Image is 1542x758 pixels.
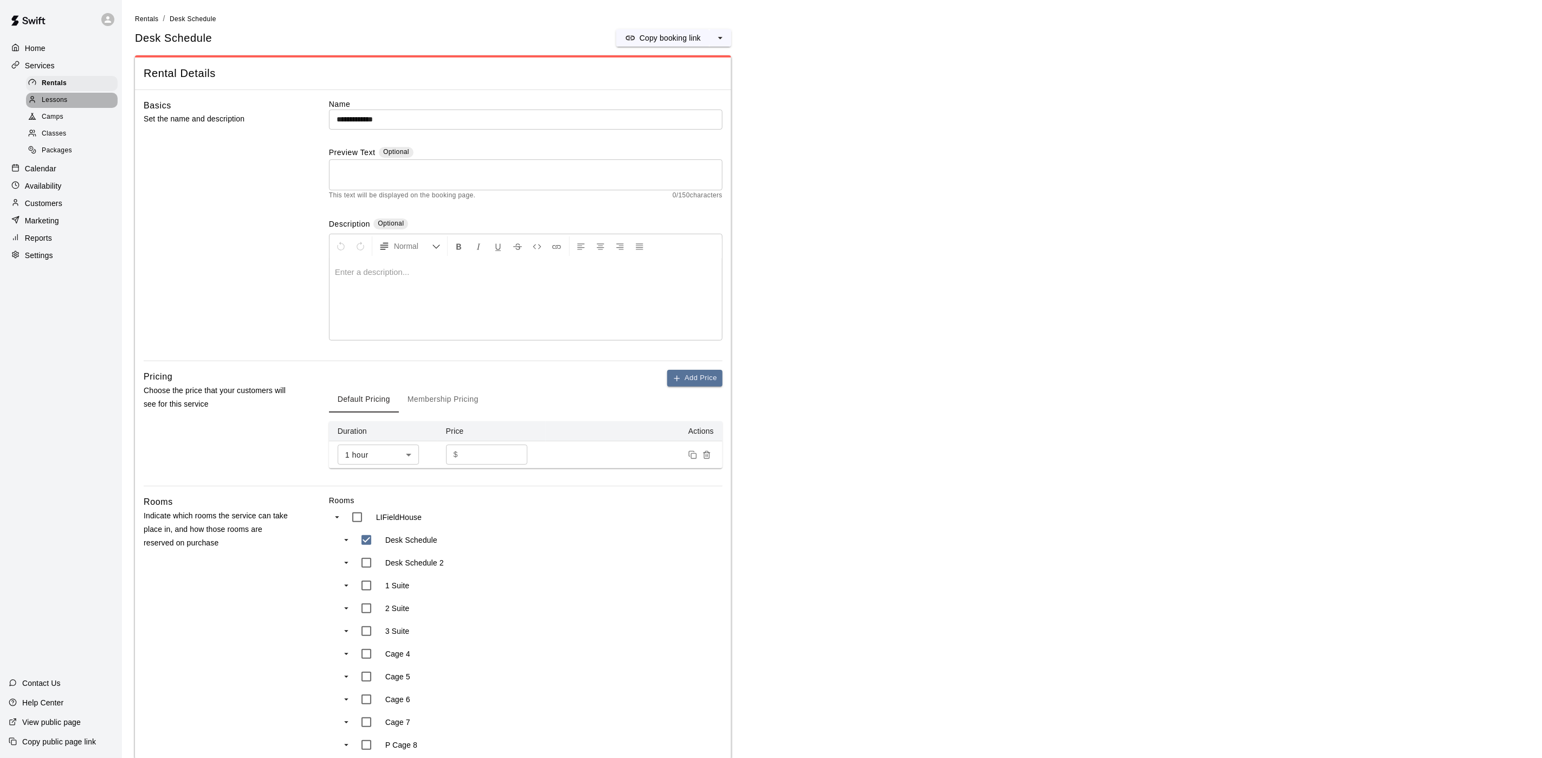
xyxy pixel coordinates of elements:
p: $ [454,449,458,460]
button: Format Italics [469,236,488,256]
a: Marketing [9,213,113,229]
a: Home [9,40,113,56]
div: Camps [26,110,118,125]
a: Availability [9,178,113,194]
p: Cage 4 [385,648,410,659]
th: Duration [329,421,437,441]
a: Settings [9,247,113,264]
a: Classes [26,126,122,143]
label: Description [329,219,370,231]
span: 0 / 150 characters [673,190,722,201]
button: Format Bold [450,236,468,256]
div: Rentals [26,76,118,91]
p: Customers [25,198,62,209]
p: Cage 5 [385,671,410,682]
p: Desk Schedule [385,535,437,545]
label: Name [329,99,722,110]
div: Classes [26,126,118,142]
p: Copy booking link [640,33,701,43]
a: Rentals [135,14,159,23]
button: Redo [351,236,370,256]
p: Marketing [25,215,59,226]
p: Settings [25,250,53,261]
button: Insert Link [547,236,566,256]
div: 1 hour [338,445,419,465]
button: Add Price [667,370,722,387]
span: Camps [42,112,63,123]
button: Format Underline [489,236,507,256]
a: Camps [26,109,122,126]
span: Normal [394,241,432,252]
p: View public page [22,717,81,728]
p: Choose the price that your customers will see for this service [144,384,294,411]
label: Preview Text [329,147,376,159]
p: Contact Us [22,678,61,689]
a: Packages [26,143,122,159]
button: Insert Code [528,236,546,256]
span: Rentals [135,15,159,23]
h5: Desk Schedule [135,31,212,46]
button: Undo [332,236,350,256]
button: Remove price [700,448,714,462]
p: 2 Suite [385,603,410,614]
p: Indicate which rooms the service can take place in, and how those rooms are reserved on purchase [144,509,294,550]
p: LIFieldHouse [376,512,422,523]
span: Optional [378,220,404,227]
a: Services [9,57,113,74]
a: Lessons [26,92,122,108]
p: Availability [25,181,62,191]
p: Services [25,60,55,71]
span: Rentals [42,78,67,89]
span: This text will be displayed on the booking page. [329,190,476,201]
div: Lessons [26,93,118,108]
span: Lessons [42,95,68,106]
div: Packages [26,143,118,158]
p: Calendar [25,163,56,174]
a: Rentals [26,75,122,92]
button: Justify Align [630,236,649,256]
button: Duplicate price [686,448,700,462]
th: Actions [546,421,722,441]
div: split button [616,29,731,47]
p: Copy public page link [22,736,96,747]
li: / [163,13,165,24]
p: 1 Suite [385,580,410,591]
span: Classes [42,129,66,139]
a: Calendar [9,160,113,177]
span: Optional [383,148,409,156]
h6: Basics [144,99,171,113]
p: Desk Schedule 2 [385,557,444,568]
th: Price [437,421,546,441]
a: Reports [9,230,113,246]
button: Center Align [591,236,610,256]
span: Rental Details [144,66,722,81]
h6: Rooms [144,495,173,509]
span: Desk Schedule [170,15,216,23]
p: Cage 6 [385,694,410,705]
p: Home [25,43,46,54]
button: Formatting Options [375,236,445,256]
span: Packages [42,145,72,156]
a: Customers [9,195,113,211]
button: Default Pricing [329,387,399,413]
h6: Pricing [144,370,172,384]
button: Right Align [611,236,629,256]
p: P Cage 8 [385,740,417,750]
p: Set the name and description [144,112,294,126]
button: Membership Pricing [399,387,487,413]
button: Left Align [572,236,590,256]
button: Copy booking link [616,29,709,47]
label: Rooms [329,495,722,506]
p: 3 Suite [385,626,410,637]
p: Reports [25,233,52,243]
p: Cage 7 [385,717,410,728]
nav: breadcrumb [135,13,1529,25]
